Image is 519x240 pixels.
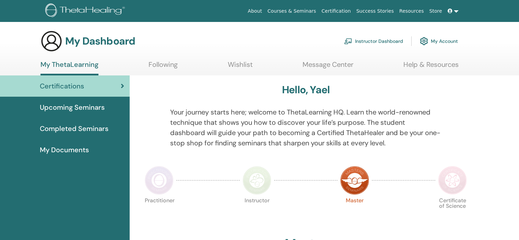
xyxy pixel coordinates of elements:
h3: Hello, Yael [282,84,330,96]
img: Certificate of Science [438,166,467,195]
img: Instructor [243,166,271,195]
a: Message Center [303,60,353,74]
img: chalkboard-teacher.svg [344,38,352,44]
h3: My Dashboard [65,35,135,47]
a: Success Stories [354,5,397,17]
p: Practitioner [145,198,174,227]
p: Instructor [243,198,271,227]
a: My ThetaLearning [40,60,98,75]
span: Upcoming Seminars [40,102,105,112]
span: Certifications [40,81,84,91]
p: Master [340,198,369,227]
img: cog.svg [420,35,428,47]
a: Store [427,5,445,17]
p: Your journey starts here; welcome to ThetaLearning HQ. Learn the world-renowned technique that sh... [170,107,441,148]
a: Help & Resources [403,60,459,74]
a: My Account [420,34,458,49]
p: Certificate of Science [438,198,467,227]
a: Resources [397,5,427,17]
a: Following [149,60,178,74]
span: My Documents [40,145,89,155]
a: Certification [319,5,353,17]
span: Completed Seminars [40,123,108,134]
img: logo.png [45,3,127,19]
a: Courses & Seminars [265,5,319,17]
img: generic-user-icon.jpg [40,30,62,52]
a: About [245,5,264,17]
img: Practitioner [145,166,174,195]
img: Master [340,166,369,195]
a: Instructor Dashboard [344,34,403,49]
a: Wishlist [228,60,253,74]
